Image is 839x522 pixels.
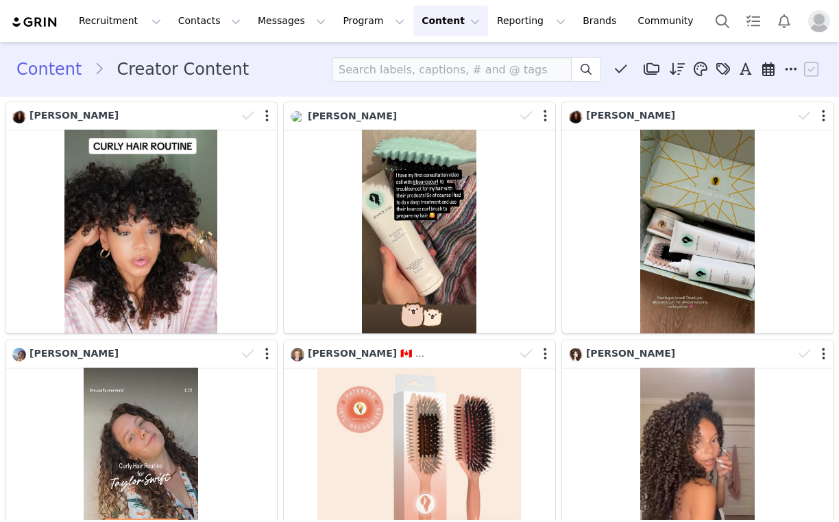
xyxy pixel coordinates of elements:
[291,348,304,361] img: 1d58c5fc-b7bd-47bb-bb2b-fc63b01393d5.jpg
[335,5,413,36] button: Program
[11,16,59,29] img: grin logo
[569,348,583,361] img: d6cdf65a-fdad-4a47-a3fc-b7120573718e.jpg
[12,110,26,123] img: fbbd4804-63c6-4d9d-895e-ef14d9f81925.jpg
[16,57,94,82] a: Content
[769,5,799,36] button: Notifications
[413,5,488,36] button: Content
[29,348,119,359] span: [PERSON_NAME]
[291,111,304,122] img: d6b4136f-6e9a-4de7-ad57-a6c8b95dc311.jpg
[707,5,738,36] button: Search
[250,5,334,36] button: Messages
[574,5,629,36] a: Brands
[29,110,119,121] span: [PERSON_NAME]
[738,5,768,36] a: Tasks
[308,110,397,121] span: [PERSON_NAME]
[332,57,572,82] input: Search labels, captions, # and @ tags
[630,5,708,36] a: Community
[12,348,26,361] img: 58031c6f-55d0-4599-a150-4b1f9ed3fa07.jpg
[308,348,498,359] span: [PERSON_NAME] 🇨🇦 Curly Hair Care
[586,110,675,121] span: [PERSON_NAME]
[489,5,574,36] button: Reporting
[586,348,675,359] span: [PERSON_NAME]
[170,5,249,36] button: Contacts
[569,110,583,123] img: fbbd4804-63c6-4d9d-895e-ef14d9f81925.jpg
[71,5,169,36] button: Recruitment
[808,10,830,32] img: placeholder-profile.jpg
